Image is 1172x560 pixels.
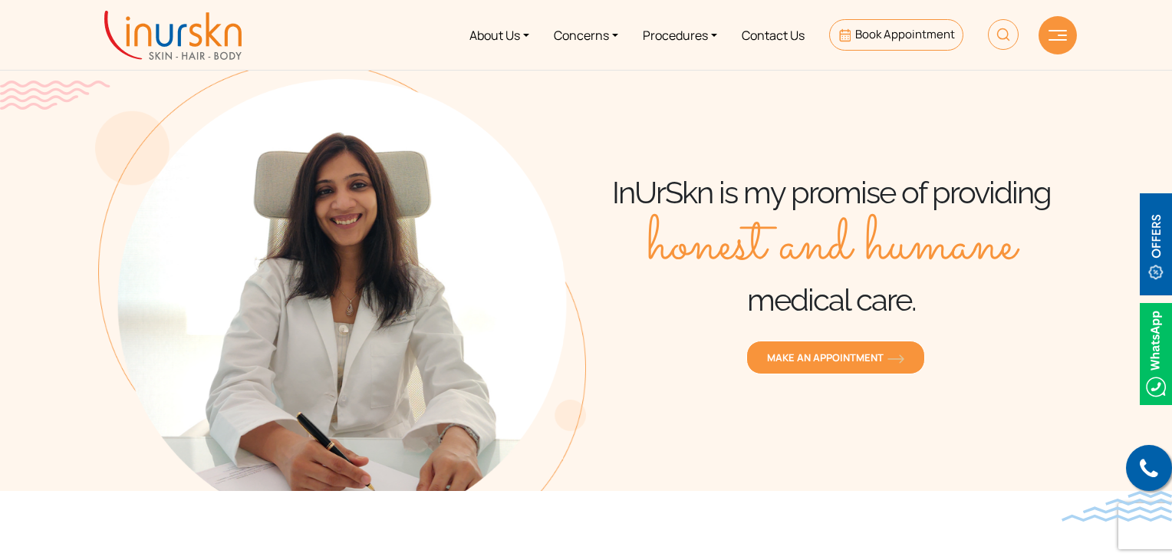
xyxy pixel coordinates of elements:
[1140,344,1172,361] a: Whatsappicon
[1140,303,1172,405] img: Whatsappicon
[104,11,242,60] img: inurskn-logo
[1062,491,1172,522] img: bluewave
[95,61,586,491] img: about-us-banner
[729,6,817,64] a: Contact Us
[630,6,729,64] a: Procedures
[1140,193,1172,295] img: offerBt
[457,6,542,64] a: About Us
[542,6,630,64] a: Concerns
[829,19,963,51] a: Book Appointment
[586,173,1077,319] h1: InUrSkn is my promise of providing medical care.
[746,341,925,374] a: MAKE AN APPOINTMENTorange-arrow
[647,212,1016,281] span: honest and humane
[1049,30,1067,41] img: hamLine.svg
[767,351,904,364] span: MAKE AN APPOINTMENT
[855,26,955,42] span: Book Appointment
[887,354,904,364] img: orange-arrow
[988,19,1019,50] img: HeaderSearch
